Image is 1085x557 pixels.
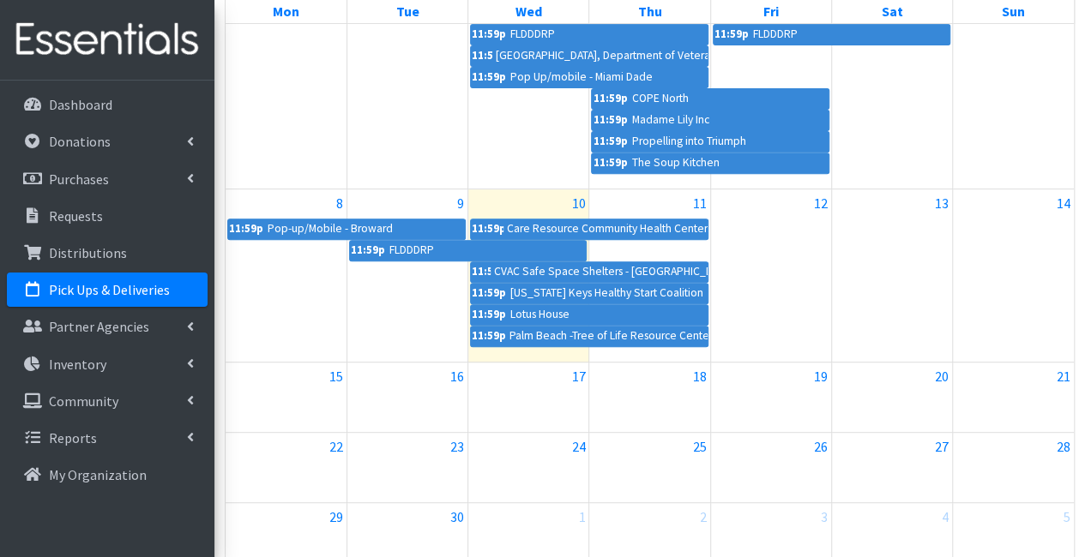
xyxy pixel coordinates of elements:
a: 11:59p[GEOGRAPHIC_DATA], Department of Veterans Affairs [PERSON_NAME] VAMC - [470,45,708,66]
a: 11:59pFLDDDRP [349,240,588,261]
p: Dashboard [49,96,112,113]
a: 11:59pPop-up/Mobile - Broward [227,219,466,239]
td: September 11, 2025 [589,189,710,362]
td: September 13, 2025 [831,189,952,362]
p: Donations [49,133,111,150]
a: September 9, 2025 [454,189,467,217]
div: 11:59p [592,89,628,108]
p: Distributions [49,244,127,261]
a: Requests [7,199,208,233]
a: My Organization [7,458,208,492]
p: My Organization [49,466,147,483]
td: September 27, 2025 [831,433,952,503]
p: Inventory [49,356,106,373]
a: 11:59pThe Soup Kitchen [591,153,829,173]
p: Purchases [49,171,109,188]
div: 11:59p [471,326,506,345]
div: 11:59p [471,68,507,87]
div: FLDDDRP [509,25,556,44]
a: September 23, 2025 [447,433,467,460]
a: September 8, 2025 [333,189,347,217]
td: September 20, 2025 [831,362,952,433]
a: September 11, 2025 [690,189,710,217]
a: September 22, 2025 [326,433,347,460]
a: October 1, 2025 [575,503,588,530]
div: Care Resource Community Health Centers Inc [506,219,707,238]
td: September 26, 2025 [710,433,831,503]
a: September 26, 2025 [811,433,831,460]
a: September 28, 2025 [1053,433,1074,460]
a: October 5, 2025 [1060,503,1074,530]
a: 11:59pPop Up/mobile - Miami Dade [470,67,708,87]
a: September 12, 2025 [811,189,831,217]
td: September 18, 2025 [589,362,710,433]
a: 11:59pFLDDDRP [713,24,951,45]
div: 11:59p [471,262,491,281]
div: 11:59p [471,284,507,302]
a: September 20, 2025 [931,362,952,390]
p: Requests [49,207,103,225]
div: 11:59p [471,305,507,324]
a: 11:59pPropelling into Triumph [591,131,829,152]
div: 11:59p [592,153,628,172]
a: 11:59pCOPE North [591,88,829,109]
a: 11:59p[US_STATE] Keys Healthy Start Coalition [470,283,708,303]
div: Palm Beach -Tree of Life Resource Center [509,326,708,345]
div: 11:59p [471,25,507,44]
div: Pop Up/mobile - Miami Dade [509,68,654,87]
a: Purchases [7,162,208,196]
div: FLDDDRP [389,241,435,260]
div: 11:59p [592,132,628,151]
a: September 27, 2025 [931,433,952,460]
div: 11:59p [471,219,503,238]
a: September 19, 2025 [811,362,831,390]
div: 11:59p [228,219,264,238]
div: 11:59p [471,46,492,65]
td: September 15, 2025 [226,362,347,433]
a: September 15, 2025 [326,362,347,390]
img: HumanEssentials [7,11,208,69]
a: October 2, 2025 [696,503,710,530]
td: September 10, 2025 [468,189,589,362]
div: FLDDDRP [752,25,799,44]
a: 11:59pLotus House [470,304,708,325]
a: September 18, 2025 [690,362,710,390]
div: Propelling into Triumph [630,132,746,151]
p: Partner Agencies [49,318,149,335]
a: September 17, 2025 [568,362,588,390]
td: September 17, 2025 [468,362,589,433]
div: Madame Lily Inc [630,111,709,129]
a: Pick Ups & Deliveries [7,273,208,307]
a: September 21, 2025 [1053,362,1074,390]
div: The Soup Kitchen [630,153,720,172]
div: Lotus House [509,305,570,324]
div: 11:59p [592,111,628,129]
a: Donations [7,124,208,159]
a: September 16, 2025 [447,362,467,390]
a: Partner Agencies [7,309,208,344]
a: Community [7,384,208,418]
a: Distributions [7,236,208,270]
p: Reports [49,429,97,446]
a: October 4, 2025 [938,503,952,530]
div: CVAC Safe Space Shelters - [GEOGRAPHIC_DATA]- [GEOGRAPHIC_DATA] CAHSD/VPID [493,262,708,281]
a: September 13, 2025 [931,189,952,217]
p: Pick Ups & Deliveries [49,281,170,298]
a: 11:59pFLDDDRP [470,24,708,45]
a: 11:59pCVAC Safe Space Shelters - [GEOGRAPHIC_DATA]- [GEOGRAPHIC_DATA] CAHSD/VPID [470,261,708,282]
a: September 10, 2025 [568,189,588,217]
td: September 25, 2025 [589,433,710,503]
a: September 24, 2025 [568,433,588,460]
div: [US_STATE] Keys Healthy Start Coalition [509,284,704,302]
a: September 29, 2025 [326,503,347,530]
td: September 8, 2025 [226,189,347,362]
td: September 16, 2025 [347,362,467,433]
a: September 25, 2025 [690,433,710,460]
a: 11:59pMadame Lily Inc [591,110,829,130]
a: 11:59pCare Resource Community Health Centers Inc [470,219,708,239]
td: September 22, 2025 [226,433,347,503]
div: 11:59p [714,25,750,44]
a: Reports [7,421,208,455]
div: COPE North [630,89,689,108]
td: September 28, 2025 [953,433,1074,503]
